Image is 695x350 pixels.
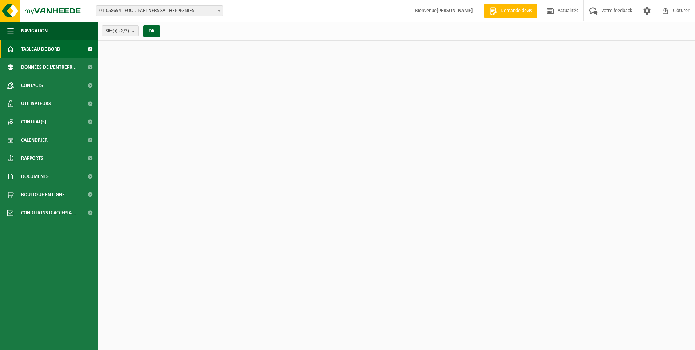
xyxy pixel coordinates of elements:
strong: [PERSON_NAME] [437,8,473,13]
span: 01-058694 - FOOD PARTNERS SA - HEPPIGNIES [96,5,223,16]
button: OK [143,25,160,37]
span: Conditions d'accepta... [21,204,76,222]
span: Données de l'entrepr... [21,58,77,76]
button: Site(s)(2/2) [102,25,139,36]
span: Contacts [21,76,43,95]
span: Utilisateurs [21,95,51,113]
span: Site(s) [106,26,129,37]
span: Contrat(s) [21,113,46,131]
span: Demande devis [499,7,534,15]
span: Calendrier [21,131,48,149]
span: Navigation [21,22,48,40]
span: Tableau de bord [21,40,60,58]
a: Demande devis [484,4,537,18]
count: (2/2) [119,29,129,33]
span: 01-058694 - FOOD PARTNERS SA - HEPPIGNIES [96,6,223,16]
span: Rapports [21,149,43,167]
span: Documents [21,167,49,186]
span: Boutique en ligne [21,186,65,204]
